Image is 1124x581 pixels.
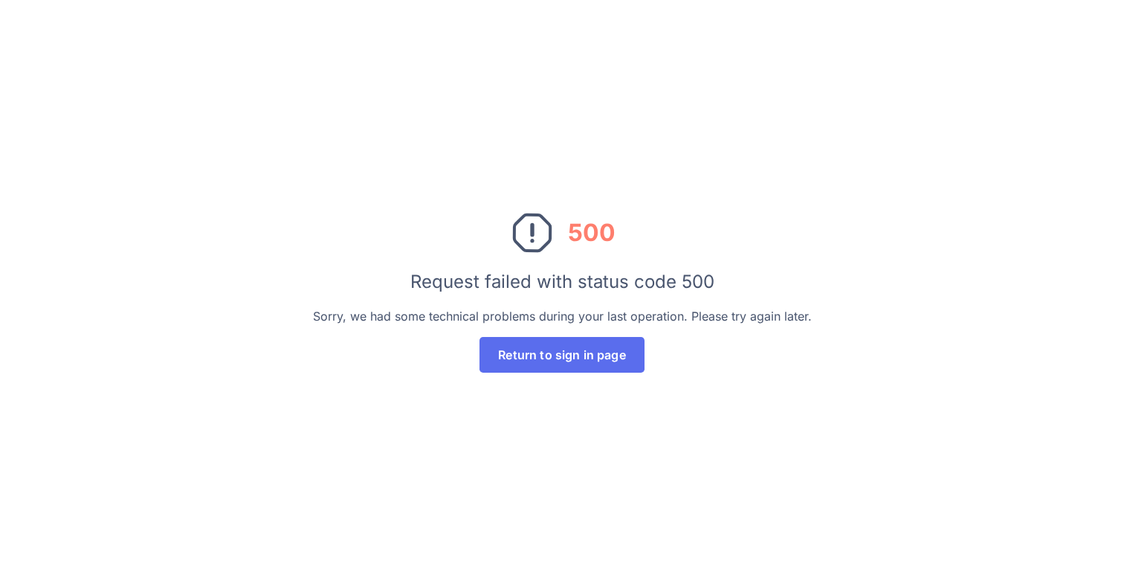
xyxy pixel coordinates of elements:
div: Sorry, we had some technical problems during your last operation. Please try again later. [313,307,812,325]
button: Return to sign in page [479,337,645,373]
div: Request failed with status code 500 [410,269,714,295]
div: 500 [568,215,616,251]
img: svg%3e [508,209,556,257]
span: Return to sign in page [498,349,626,361]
